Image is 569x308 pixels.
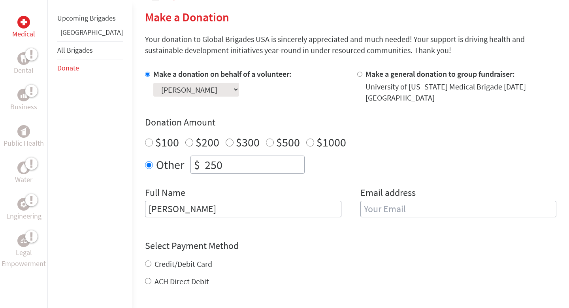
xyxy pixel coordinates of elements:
input: Enter Full Name [145,201,341,217]
div: Medical [17,16,30,29]
p: Business [10,101,37,112]
label: Other [156,156,184,174]
h2: Make a Donation [145,10,556,24]
label: $300 [236,135,260,150]
label: Email address [360,186,416,201]
li: Donate [57,59,123,77]
a: BusinessBusiness [10,89,37,112]
label: Credit/Debit Card [154,259,212,269]
img: Medical [21,19,27,25]
label: Full Name [145,186,185,201]
div: Public Health [17,125,30,138]
a: All Brigades [57,46,93,55]
p: Your donation to Global Brigades USA is sincerely appreciated and much needed! Your support is dr... [145,34,556,56]
label: Make a general donation to group fundraiser: [366,69,515,79]
label: $200 [196,135,219,150]
label: $1000 [317,135,346,150]
li: All Brigades [57,41,123,59]
img: Public Health [21,127,27,135]
p: Public Health [4,138,44,149]
li: Guatemala [57,27,123,41]
label: ACH Direct Debit [154,276,209,286]
li: Upcoming Brigades [57,10,123,27]
a: WaterWater [15,162,32,185]
img: Water [21,163,27,172]
div: Legal Empowerment [17,234,30,247]
p: Dental [14,65,34,76]
a: [GEOGRAPHIC_DATA] [60,28,123,37]
label: Make a donation on behalf of a volunteer: [153,69,292,79]
a: Donate [57,63,79,72]
div: Business [17,89,30,101]
input: Enter Amount [203,156,304,173]
img: Business [21,92,27,98]
img: Dental [21,55,27,62]
a: Upcoming Brigades [57,13,116,23]
p: Water [15,174,32,185]
h4: Donation Amount [145,116,556,129]
a: Public HealthPublic Health [4,125,44,149]
a: EngineeringEngineering [6,198,41,222]
div: Water [17,162,30,174]
label: $100 [155,135,179,150]
div: University of [US_STATE] Medical Brigade [DATE] [GEOGRAPHIC_DATA] [366,81,557,103]
p: Medical [12,29,35,40]
a: MedicalMedical [12,16,35,40]
a: DentalDental [14,52,34,76]
div: $ [191,156,203,173]
h4: Select Payment Method [145,240,556,252]
a: Legal EmpowermentLegal Empowerment [2,234,46,269]
input: Your Email [360,201,557,217]
p: Legal Empowerment [2,247,46,269]
div: Engineering [17,198,30,211]
div: Dental [17,52,30,65]
img: Legal Empowerment [21,238,27,243]
label: $500 [276,135,300,150]
p: Engineering [6,211,41,222]
img: Engineering [21,201,27,207]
